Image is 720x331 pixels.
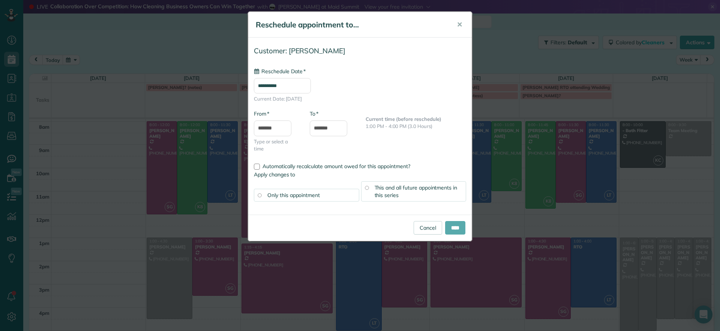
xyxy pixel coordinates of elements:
[310,110,318,117] label: To
[256,20,446,30] h5: Reschedule appointment to...
[457,20,462,29] span: ✕
[267,192,320,199] span: Only this appointment
[254,47,466,55] h4: Customer: [PERSON_NAME]
[414,221,442,235] a: Cancel
[254,171,466,178] label: Apply changes to
[254,110,269,117] label: From
[254,95,466,102] span: Current Date: [DATE]
[258,193,261,197] input: Only this appointment
[366,116,441,122] b: Current time (before reschedule)
[254,68,306,75] label: Reschedule Date
[375,184,457,199] span: This and all future appointments in this series
[262,163,410,170] span: Automatically recalculate amount owed for this appointment?
[254,138,298,152] span: Type or select a time
[366,123,466,130] p: 1:00 PM - 4:00 PM (3.0 Hours)
[365,186,369,190] input: This and all future appointments in this series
